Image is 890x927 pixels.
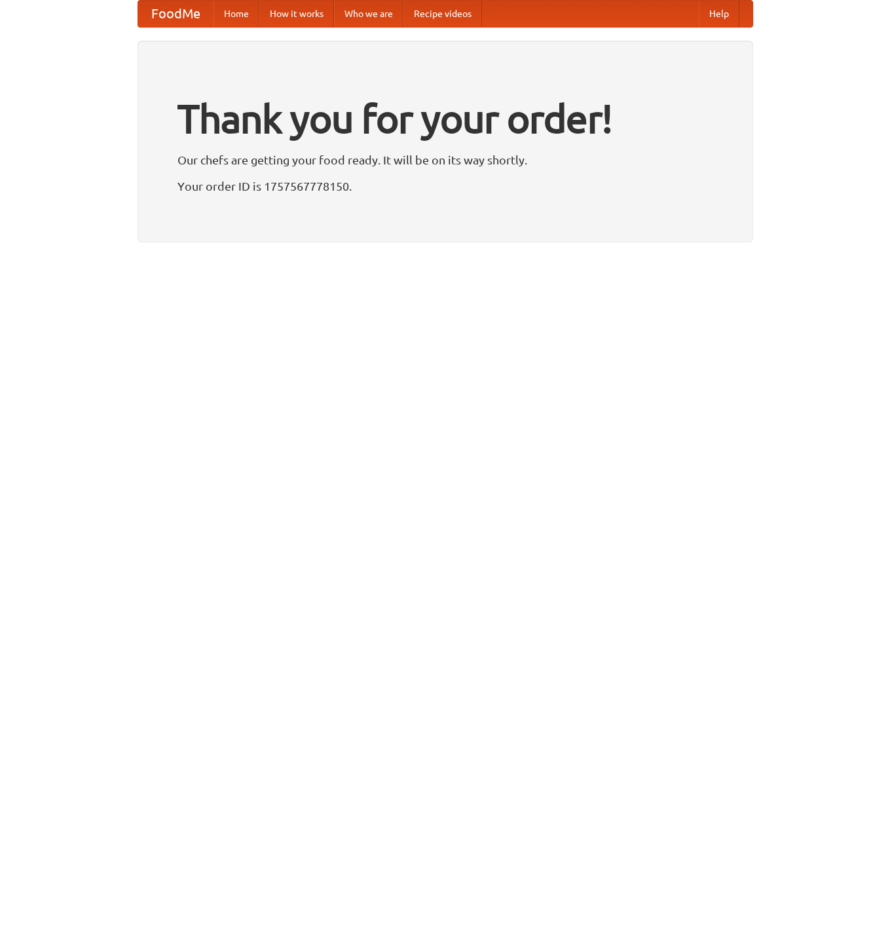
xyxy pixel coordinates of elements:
a: Recipe videos [403,1,482,27]
a: How it works [259,1,334,27]
a: FoodMe [138,1,213,27]
a: Home [213,1,259,27]
h1: Thank you for your order! [177,87,713,150]
p: Your order ID is 1757567778150. [177,176,713,196]
p: Our chefs are getting your food ready. It will be on its way shortly. [177,150,713,170]
a: Help [699,1,739,27]
a: Who we are [334,1,403,27]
